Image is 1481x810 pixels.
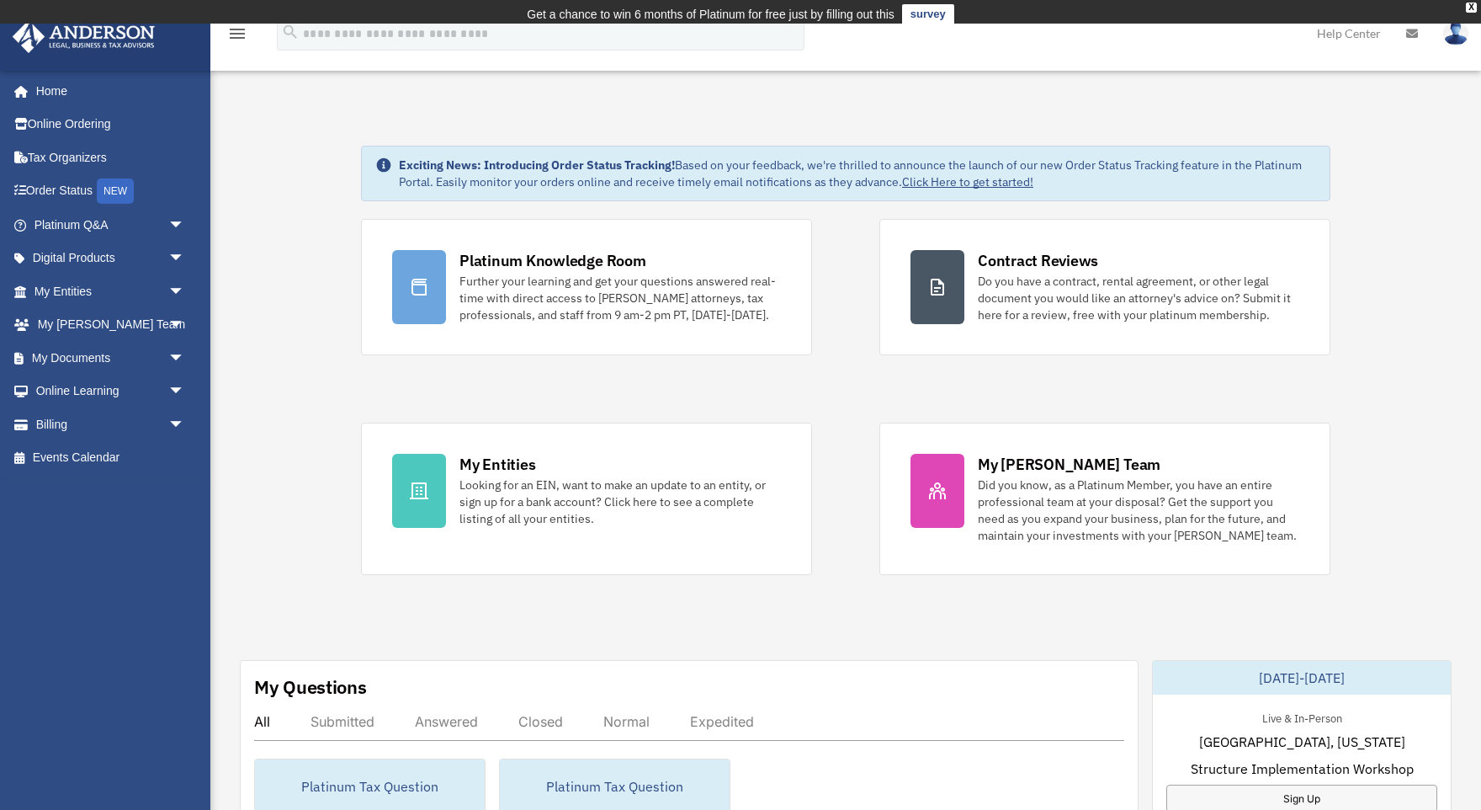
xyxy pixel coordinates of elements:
[902,4,954,24] a: survey
[978,273,1299,323] div: Do you have a contract, rental agreement, or other legal document you would like an attorney's ad...
[978,477,1299,544] div: Did you know, as a Platinum Member, you have an entire professional team at your disposal? Get th...
[1249,708,1356,726] div: Live & In-Person
[12,242,210,275] a: Digital Productsarrow_drop_down
[227,24,247,44] i: menu
[1153,661,1451,695] div: [DATE]-[DATE]
[978,250,1098,271] div: Contract Reviews
[459,273,781,323] div: Further your learning and get your questions answered real-time with direct access to [PERSON_NAM...
[311,713,374,730] div: Submitted
[227,29,247,44] a: menu
[12,174,210,209] a: Order StatusNEW
[361,423,812,575] a: My Entities Looking for an EIN, want to make an update to an entity, or sign up for a bank accoun...
[168,208,202,242] span: arrow_drop_down
[603,713,650,730] div: Normal
[1191,759,1414,779] span: Structure Implementation Workshop
[459,250,646,271] div: Platinum Knowledge Room
[879,423,1330,575] a: My [PERSON_NAME] Team Did you know, as a Platinum Member, you have an entire professional team at...
[459,454,535,475] div: My Entities
[902,174,1033,189] a: Click Here to get started!
[168,408,202,442] span: arrow_drop_down
[527,4,894,24] div: Get a chance to win 6 months of Platinum for free just by filling out this
[1466,3,1477,13] div: close
[361,219,812,355] a: Platinum Knowledge Room Further your learning and get your questions answered real-time with dire...
[12,375,210,408] a: Online Learningarrow_drop_down
[415,713,478,730] div: Answered
[459,477,781,527] div: Looking for an EIN, want to make an update to an entity, or sign up for a bank account? Click her...
[254,713,270,730] div: All
[12,74,202,108] a: Home
[12,341,210,375] a: My Documentsarrow_drop_down
[168,274,202,309] span: arrow_drop_down
[399,157,1316,190] div: Based on your feedback, we're thrilled to announce the launch of our new Order Status Tracking fe...
[12,441,210,475] a: Events Calendar
[168,308,202,343] span: arrow_drop_down
[12,141,210,174] a: Tax Organizers
[168,341,202,376] span: arrow_drop_down
[690,713,754,730] div: Expedited
[97,179,134,204] div: NEW
[399,157,675,173] strong: Exciting News: Introducing Order Status Tracking!
[12,274,210,308] a: My Entitiesarrow_drop_down
[281,23,300,41] i: search
[168,375,202,409] span: arrow_drop_down
[1443,21,1468,45] img: User Pic
[12,108,210,141] a: Online Ordering
[978,454,1160,475] div: My [PERSON_NAME] Team
[12,408,210,441] a: Billingarrow_drop_down
[8,20,160,53] img: Anderson Advisors Platinum Portal
[168,242,202,276] span: arrow_drop_down
[12,308,210,342] a: My [PERSON_NAME] Teamarrow_drop_down
[254,674,367,700] div: My Questions
[879,219,1330,355] a: Contract Reviews Do you have a contract, rental agreement, or other legal document you would like...
[12,208,210,242] a: Platinum Q&Aarrow_drop_down
[518,713,563,730] div: Closed
[1199,732,1405,752] span: [GEOGRAPHIC_DATA], [US_STATE]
